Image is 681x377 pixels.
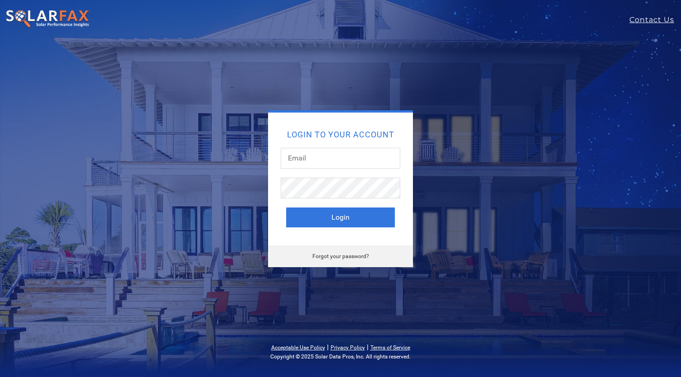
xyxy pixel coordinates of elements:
span: | [367,343,369,351]
input: Email [281,148,400,169]
a: Contact Us [629,14,681,25]
a: Forgot your password? [312,253,369,259]
h2: Login to your account [286,131,395,139]
button: Login [286,207,395,227]
a: Acceptable Use Policy [271,344,325,351]
img: SolarFax [5,9,91,28]
a: Terms of Service [370,344,410,351]
a: Privacy Policy [331,344,365,351]
span: | [327,343,329,351]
